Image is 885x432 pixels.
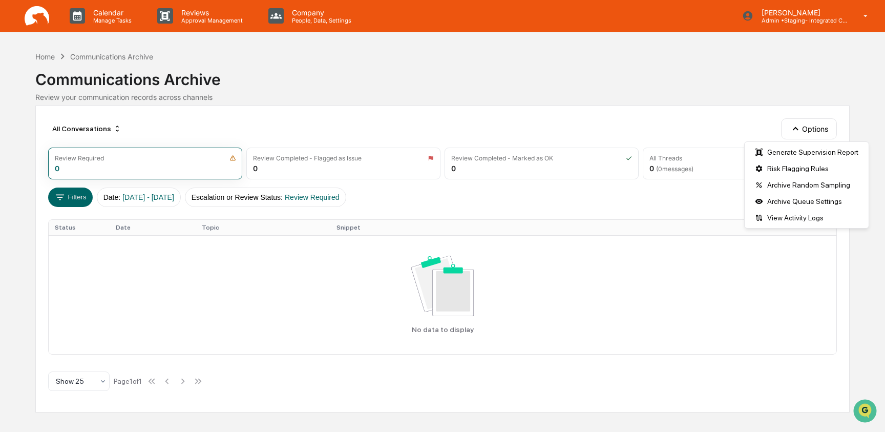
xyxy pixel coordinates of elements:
span: Preclearance [20,129,66,139]
p: How can we help? [10,22,186,38]
div: Generate Supervision Report [747,144,867,160]
div: All Conversations [48,120,125,137]
p: Manage Tasks [85,17,137,24]
div: Home [35,52,55,61]
div: 🖐️ [10,130,18,138]
span: Review Required [285,193,340,201]
p: Approval Management [173,17,248,24]
button: Filters [48,188,93,207]
a: 🔎Data Lookup [6,145,69,163]
p: Calendar [85,8,137,17]
div: View Activity Logs [747,210,867,226]
div: Review your communication records across channels [35,93,850,101]
span: Data Lookup [20,149,65,159]
div: 🗄️ [74,130,82,138]
img: icon [428,155,434,161]
div: Review Completed - Marked as OK [451,154,553,162]
th: Topic [196,220,331,235]
iframe: Open customer support [852,398,880,426]
th: Date [110,220,195,235]
p: Admin • Staging- Integrated Compliance Advisors [753,17,849,24]
img: 1746055101610-c473b297-6a78-478c-a979-82029cc54cd1 [10,78,29,97]
span: ( 0 messages) [656,165,693,173]
div: 0 [55,164,59,173]
div: Risk Flagging Rules [747,160,867,177]
img: logo [25,6,49,26]
div: Review Completed - Flagged as Issue [253,154,362,162]
div: Review Required [55,154,104,162]
div: We're available if you need us! [35,89,130,97]
span: Attestations [85,129,127,139]
div: Archive Random Sampling [747,177,867,193]
a: 🖐️Preclearance [6,125,70,143]
div: Options [744,141,869,229]
div: Archive Queue Settings [747,193,867,210]
div: Communications Archive [70,52,153,61]
button: Escalation or Review Status:Review Required [185,188,346,207]
p: No data to display [412,325,474,334]
button: Options [781,118,837,139]
p: People, Data, Settings [284,17,356,24]
p: Reviews [173,8,248,17]
th: Status [49,220,110,235]
a: Powered byPylon [72,173,124,181]
div: Start new chat [35,78,168,89]
div: 0 [451,164,456,173]
button: Start new chat [174,81,186,94]
div: 0 [253,164,258,173]
span: [DATE] - [DATE] [122,193,174,201]
div: Page 1 of 1 [114,377,142,385]
span: Pylon [102,174,124,181]
div: Communications Archive [35,62,850,89]
a: 🗄️Attestations [70,125,131,143]
p: [PERSON_NAME] [753,8,849,17]
img: icon [229,155,236,161]
img: icon [626,155,632,161]
p: Company [284,8,356,17]
div: All Threads [649,154,682,162]
img: No data available [411,256,473,316]
th: Snippet [330,220,836,235]
div: 🔎 [10,150,18,158]
button: Date:[DATE] - [DATE] [97,188,181,207]
div: 0 [649,164,693,173]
